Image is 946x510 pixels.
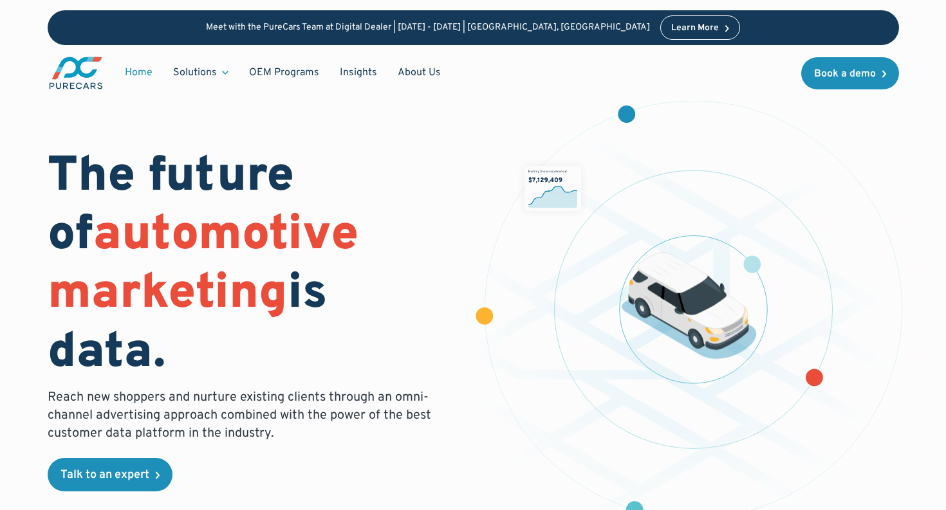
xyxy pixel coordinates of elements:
[173,66,217,80] div: Solutions
[671,24,719,33] div: Learn More
[48,205,358,325] span: automotive marketing
[115,60,163,85] a: Home
[48,388,439,442] p: Reach new shoppers and nurture existing clients through an omni-channel advertising approach comb...
[60,469,149,481] div: Talk to an expert
[524,166,581,211] img: chart showing monthly dealership revenue of $7m
[387,60,451,85] a: About Us
[660,15,740,40] a: Learn More
[801,57,899,89] a: Book a demo
[814,69,876,79] div: Book a demo
[48,458,172,491] a: Talk to an expert
[48,149,458,383] h1: The future of is data.
[329,60,387,85] a: Insights
[48,55,104,91] a: main
[239,60,329,85] a: OEM Programs
[206,23,650,33] p: Meet with the PureCars Team at Digital Dealer | [DATE] - [DATE] | [GEOGRAPHIC_DATA], [GEOGRAPHIC_...
[48,55,104,91] img: purecars logo
[163,60,239,85] div: Solutions
[621,253,756,360] img: illustration of a vehicle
